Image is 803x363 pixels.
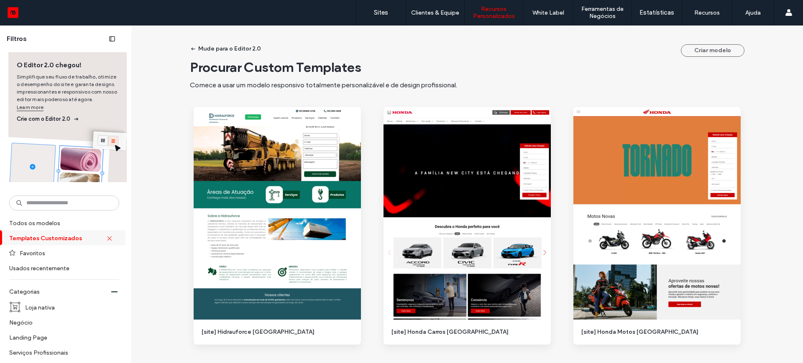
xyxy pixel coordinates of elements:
span: Filtros [7,34,27,43]
label: Todos os modelos [9,216,118,230]
label: Landing Page [9,330,112,345]
span: Crie com o Editor 2.0 [17,115,118,123]
label: Sites [374,9,388,16]
label: Recursos Personalizados [465,5,523,20]
label: White Label [532,9,564,16]
label: Categorias [9,284,111,300]
label: Templates Customizados [9,231,106,245]
span: Simplifique seu fluxo de trabalho, otimize o desempenho do site e garanta designs impressionantes... [17,73,118,112]
img: i_cart_boxed [9,301,21,313]
label: Ferramentas de Negócios [573,5,632,20]
label: Favoritos [20,246,112,260]
span: Comece a usar um modelo responsivo totalmente personalizável e de design profissional. [190,81,457,89]
span: O Editor 2.0 chegou! [17,61,118,70]
button: Mude para o Editor 2.0 [183,42,269,56]
label: Ajuda [745,9,761,16]
label: Loja nativa [25,300,112,315]
a: Learn more [17,103,43,112]
label: Negócio [9,315,112,330]
span: Procurar Custom Templates [190,59,361,75]
label: Estatísticas [639,9,674,16]
button: Criar modelo [681,44,744,57]
label: Recursos [694,9,720,16]
label: Usados recentemente [9,261,112,275]
label: Serviços Profissionais [9,345,112,360]
label: Clientes & Equipe [411,9,459,16]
